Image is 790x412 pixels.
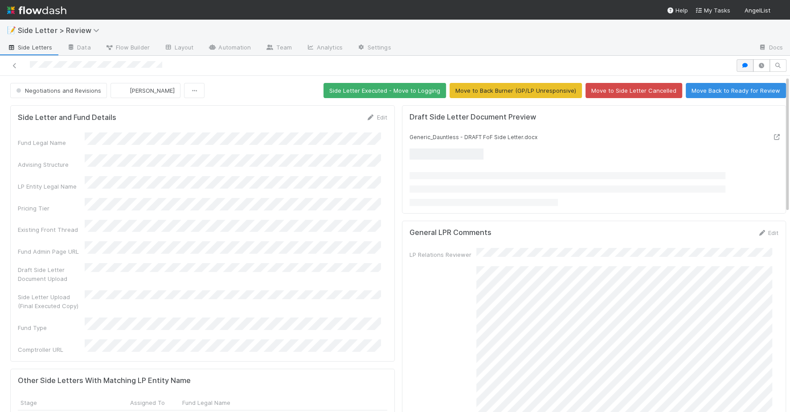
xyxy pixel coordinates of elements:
span: Flow Builder [105,43,150,52]
span: Stage [20,398,37,407]
a: Data [59,41,98,55]
img: avatar_6177bb6d-328c-44fd-b6eb-4ffceaabafa4.png [118,86,127,95]
span: Negotiations and Revisions [14,87,101,94]
img: logo-inverted-e16ddd16eac7371096b0.svg [7,3,66,18]
div: Fund Admin Page URL [18,247,85,256]
div: LP Relations Reviewer [409,250,476,259]
div: Existing Front Thread [18,225,85,234]
a: Flow Builder [98,41,157,55]
a: Analytics [299,41,350,55]
a: My Tasks [695,6,730,15]
a: Automation [201,41,258,55]
span: Fund Legal Name [182,398,230,407]
div: Advising Structure [18,160,85,169]
div: Fund Legal Name [18,138,85,147]
span: Assigned To [130,398,165,407]
a: Edit [366,114,387,121]
a: Docs [751,41,790,55]
span: 📝 [7,26,16,34]
button: [PERSON_NAME] [111,83,180,98]
div: LP Entity Legal Name [18,182,85,191]
button: Move to Side Letter Cancelled [585,83,682,98]
h5: General LPR Comments [409,228,491,237]
div: Help [667,6,688,15]
a: Settings [350,41,398,55]
h5: Other Side Letters With Matching LP Entity Name [18,376,191,385]
button: Move Back to Ready for Review [686,83,786,98]
div: Draft Side Letter Document Upload [18,265,85,283]
div: Side Letter Upload (Final Executed Copy) [18,293,85,310]
a: Team [258,41,299,55]
img: avatar_6177bb6d-328c-44fd-b6eb-4ffceaabafa4.png [774,6,783,15]
span: Side Letters [7,43,52,52]
div: Pricing Tier [18,204,85,213]
span: [PERSON_NAME] [130,87,175,94]
span: Side Letter > Review [18,26,104,35]
h5: Draft Side Letter Document Preview [409,113,536,122]
div: Comptroller URL [18,345,85,354]
button: Side Letter Executed - Move to Logging [323,83,446,98]
button: Move to Back Burner (GP/LP Unresponsive) [450,83,582,98]
button: Negotiations and Revisions [10,83,107,98]
span: AngelList [745,7,770,14]
a: Edit [757,229,778,236]
div: Fund Type [18,323,85,332]
small: Generic_Dauntless - DRAFT FoF Side Letter.docx [409,134,537,140]
h5: Side Letter and Fund Details [18,113,116,122]
a: Layout [157,41,201,55]
span: My Tasks [695,7,730,14]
